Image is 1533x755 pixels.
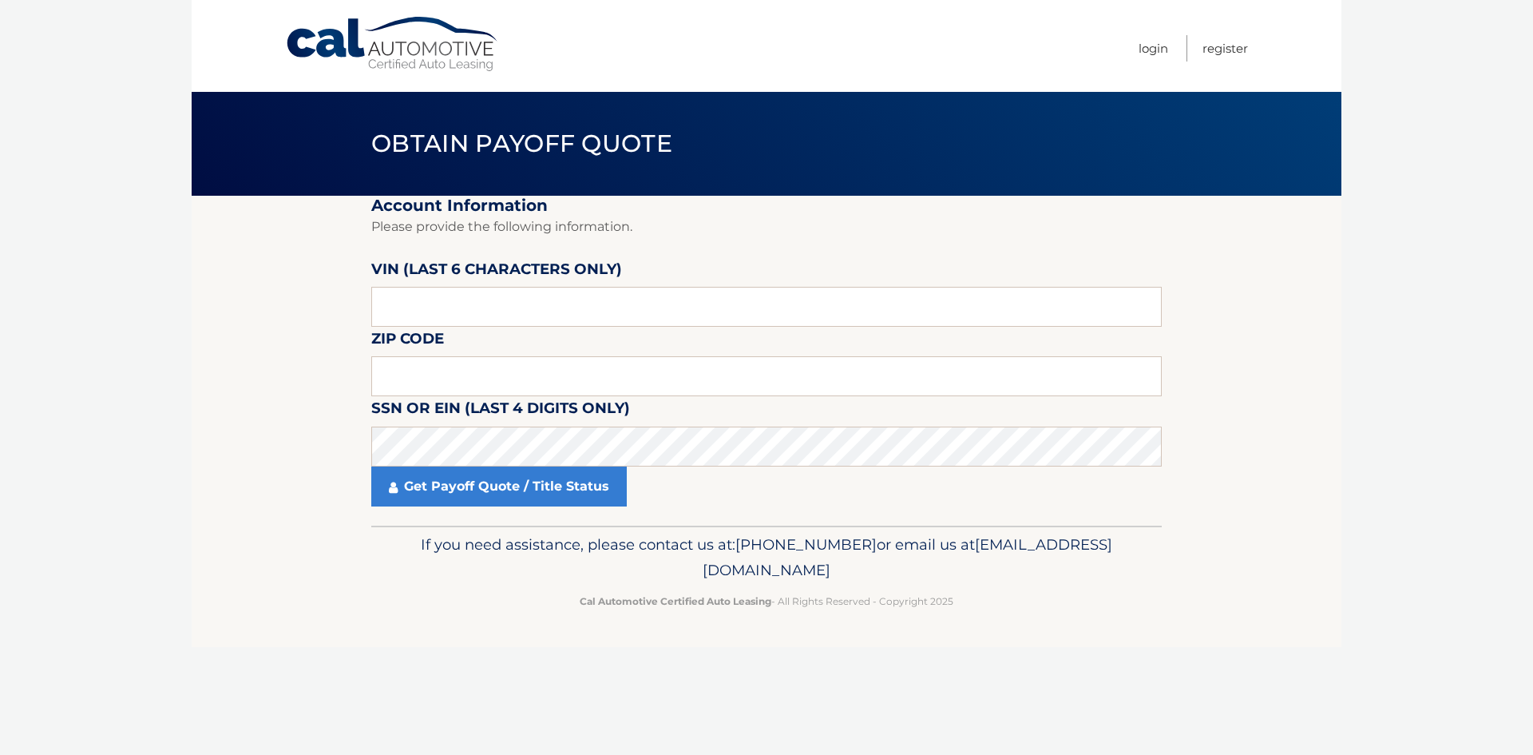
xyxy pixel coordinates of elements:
label: Zip Code [371,327,444,356]
span: [PHONE_NUMBER] [735,535,877,554]
label: SSN or EIN (last 4 digits only) [371,396,630,426]
label: VIN (last 6 characters only) [371,257,622,287]
a: Get Payoff Quote / Title Status [371,467,627,507]
a: Register [1202,35,1248,62]
p: - All Rights Reserved - Copyright 2025 [382,593,1151,610]
h2: Account Information [371,196,1162,216]
p: If you need assistance, please contact us at: or email us at [382,532,1151,583]
p: Please provide the following information. [371,216,1162,238]
span: Obtain Payoff Quote [371,129,672,158]
a: Cal Automotive [285,16,501,73]
strong: Cal Automotive Certified Auto Leasing [580,595,771,607]
a: Login [1139,35,1168,62]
